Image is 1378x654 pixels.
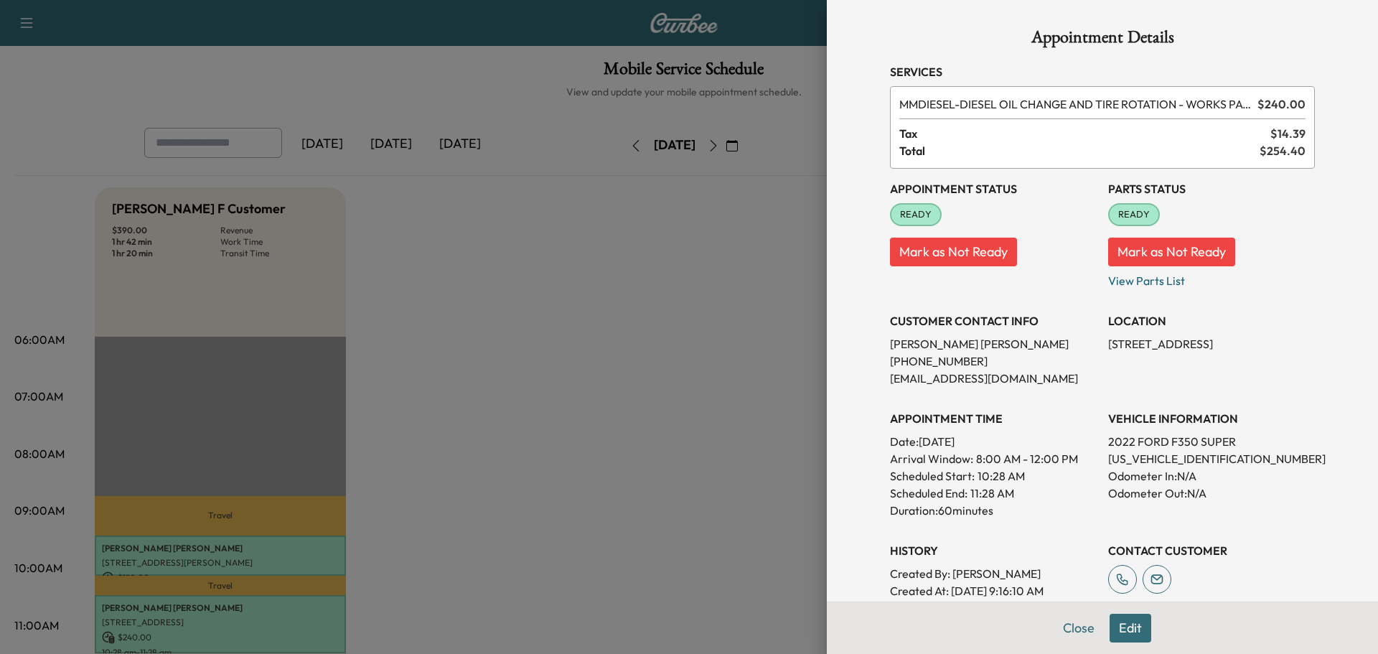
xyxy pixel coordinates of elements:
[890,502,1097,519] p: Duration: 60 minutes
[890,433,1097,450] p: Date: [DATE]
[1110,207,1158,222] span: READY
[890,450,1097,467] p: Arrival Window:
[890,335,1097,352] p: [PERSON_NAME] [PERSON_NAME]
[899,95,1252,113] span: DIESEL OIL CHANGE AND TIRE ROTATION - WORKS PACKAGE
[970,485,1014,502] p: 11:28 AM
[890,352,1097,370] p: [PHONE_NUMBER]
[1054,614,1104,643] button: Close
[890,180,1097,197] h3: Appointment Status
[890,238,1017,266] button: Mark as Not Ready
[890,312,1097,330] h3: CUSTOMER CONTACT INFO
[1108,238,1235,266] button: Mark as Not Ready
[890,63,1315,80] h3: Services
[1260,142,1306,159] span: $ 254.40
[1108,335,1315,352] p: [STREET_ADDRESS]
[899,125,1270,142] span: Tax
[1110,614,1151,643] button: Edit
[1108,542,1315,559] h3: CONTACT CUSTOMER
[890,565,1097,582] p: Created By : [PERSON_NAME]
[1108,266,1315,289] p: View Parts List
[1108,312,1315,330] h3: LOCATION
[976,450,1078,467] span: 8:00 AM - 12:00 PM
[1270,125,1306,142] span: $ 14.39
[1108,467,1315,485] p: Odometer In: N/A
[1108,180,1315,197] h3: Parts Status
[890,410,1097,427] h3: APPOINTMENT TIME
[899,142,1260,159] span: Total
[891,207,940,222] span: READY
[1108,485,1315,502] p: Odometer Out: N/A
[890,485,967,502] p: Scheduled End:
[890,467,975,485] p: Scheduled Start:
[1257,95,1306,113] span: $ 240.00
[1108,450,1315,467] p: [US_VEHICLE_IDENTIFICATION_NUMBER]
[1108,433,1315,450] p: 2022 FORD F350 SUPER
[890,370,1097,387] p: [EMAIL_ADDRESS][DOMAIN_NAME]
[890,29,1315,52] h1: Appointment Details
[890,542,1097,559] h3: History
[890,582,1097,599] p: Created At : [DATE] 9:16:10 AM
[1108,410,1315,427] h3: VEHICLE INFORMATION
[978,467,1025,485] p: 10:28 AM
